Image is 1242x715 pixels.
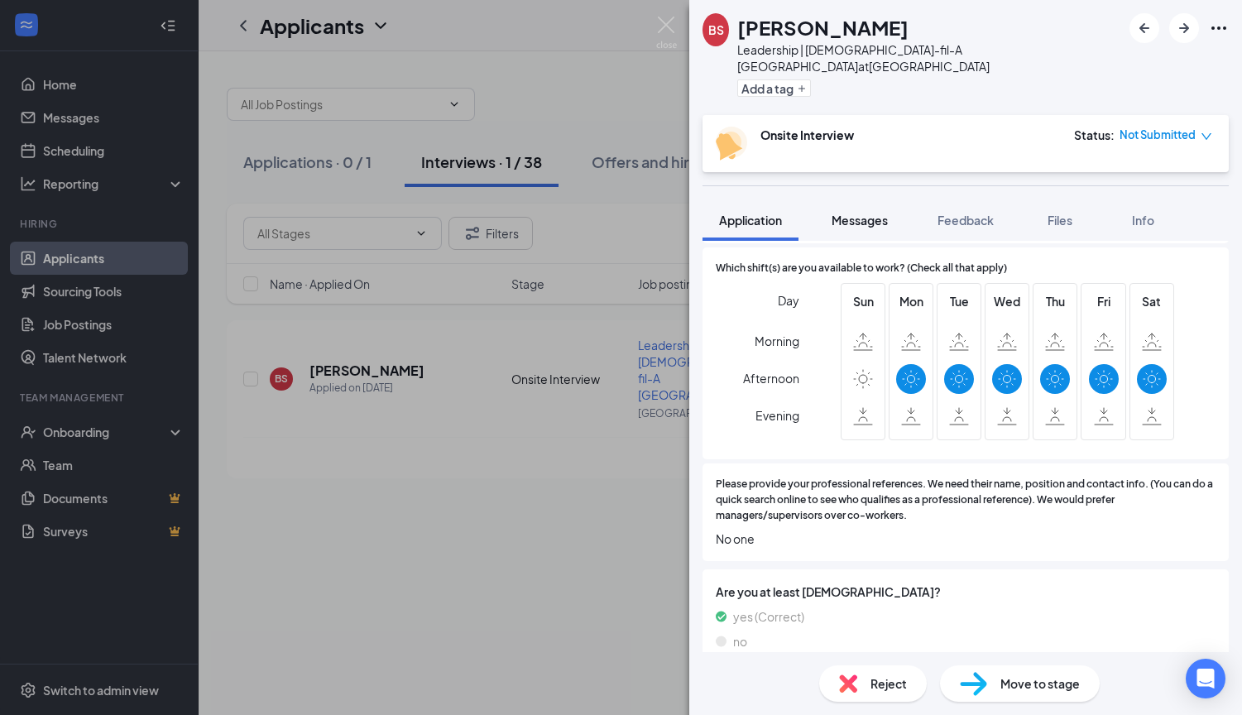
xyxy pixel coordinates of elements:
svg: ArrowRight [1174,18,1194,38]
span: Sun [848,292,878,310]
span: Please provide your professional references. We need their name, position and contact info. (You ... [716,477,1216,524]
h1: [PERSON_NAME] [737,13,909,41]
span: Move to stage [1000,674,1080,693]
svg: Ellipses [1209,18,1229,38]
b: Onsite Interview [760,127,854,142]
span: Sat [1137,292,1167,310]
span: Day [778,291,799,310]
span: Messages [832,213,888,228]
span: No one [716,530,1216,548]
span: yes (Correct) [733,607,804,626]
span: Fri [1089,292,1119,310]
button: ArrowLeftNew [1129,13,1159,43]
span: Which shift(s) are you available to work? (Check all that apply) [716,261,1007,276]
span: Info [1132,213,1154,228]
button: ArrowRight [1169,13,1199,43]
div: Open Intercom Messenger [1186,659,1225,698]
span: Reject [870,674,907,693]
span: no [733,632,747,650]
svg: Plus [797,84,807,94]
span: down [1201,131,1212,142]
div: Leadership | [DEMOGRAPHIC_DATA]-fil-A [GEOGRAPHIC_DATA] at [GEOGRAPHIC_DATA] [737,41,1121,74]
span: Morning [755,326,799,356]
span: Evening [755,401,799,430]
button: PlusAdd a tag [737,79,811,97]
span: Not Submitted [1120,127,1196,143]
svg: ArrowLeftNew [1134,18,1154,38]
span: Are you at least [DEMOGRAPHIC_DATA]? [716,583,1216,601]
span: Files [1048,213,1072,228]
span: Afternoon [743,363,799,393]
span: Mon [896,292,926,310]
span: Feedback [937,213,994,228]
span: Wed [992,292,1022,310]
span: Application [719,213,782,228]
span: Thu [1040,292,1070,310]
div: Status : [1074,127,1115,143]
span: Tue [944,292,974,310]
div: BS [708,22,724,38]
